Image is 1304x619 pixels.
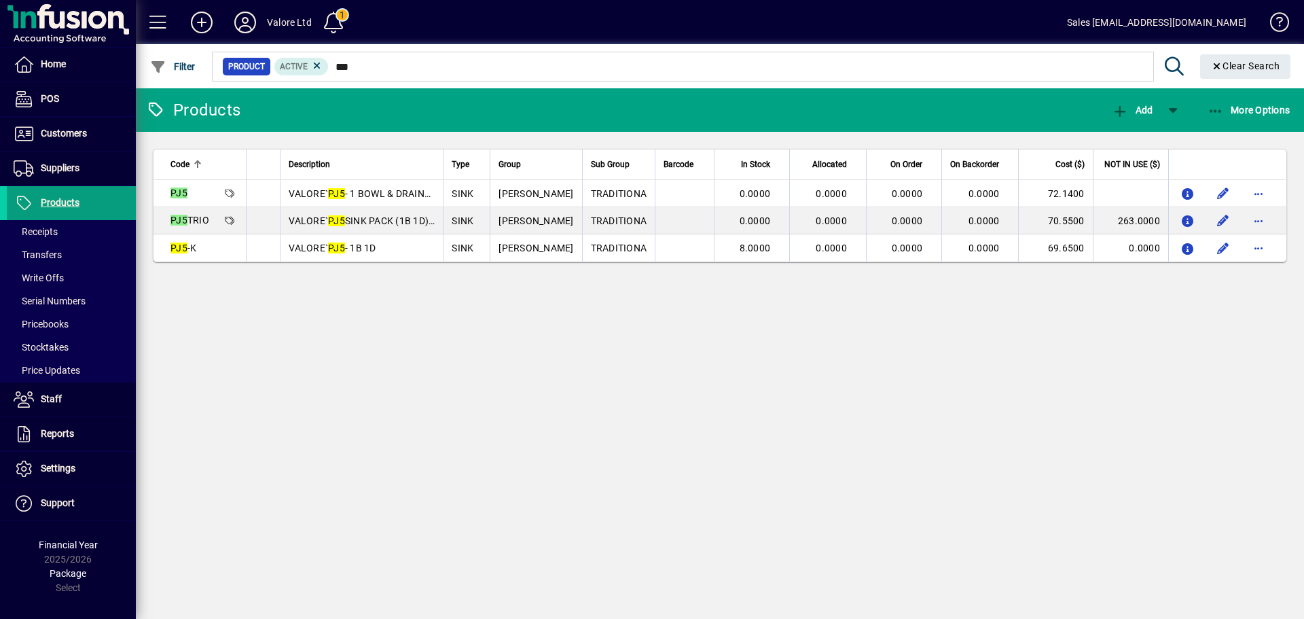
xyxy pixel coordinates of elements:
span: SINK [452,215,473,226]
em: PJ5 [170,215,187,226]
a: Write Offs [7,266,136,289]
a: Receipts [7,220,136,243]
span: Pricebooks [14,319,69,330]
a: Suppliers [7,152,136,185]
div: On Backorder [950,157,1011,172]
em: PJ5 [170,243,187,253]
div: In Stock [723,157,782,172]
span: Write Offs [14,272,64,283]
span: Clear Search [1211,60,1280,71]
span: 0.0000 [968,215,1000,226]
button: More options [1248,183,1269,205]
div: Type [452,157,482,172]
span: 0.0000 [892,243,923,253]
span: Barcode [664,157,693,172]
span: Serial Numbers [14,296,86,306]
td: 70.5500 [1018,207,1092,234]
span: TRIO [170,215,209,226]
button: Edit [1212,183,1234,205]
span: Product [228,60,265,73]
div: On Order [875,157,935,172]
em: PJ5 [328,215,345,226]
div: Products [146,99,240,121]
a: Reports [7,417,136,451]
em: PJ5 [170,188,187,198]
span: Stocktakes [14,342,69,353]
a: Home [7,48,136,82]
div: Allocated [798,157,859,172]
span: 0.0000 [968,243,1000,253]
em: PJ5 [328,188,345,199]
a: Knowledge Base [1260,3,1287,47]
td: 72.1400 [1018,180,1092,207]
span: Allocated [812,157,847,172]
button: More options [1248,237,1269,259]
span: Cost ($) [1055,157,1085,172]
div: Description [289,157,435,172]
a: Support [7,487,136,520]
span: Description [289,157,330,172]
div: Code [170,157,238,172]
span: Reports [41,428,74,439]
button: Filter [147,54,199,79]
a: Customers [7,117,136,151]
span: 0.0000 [816,243,847,253]
span: Customers [41,128,87,139]
span: Add [1112,105,1153,116]
span: On Order [890,157,922,172]
a: Transfers [7,243,136,266]
span: Home [41,58,66,69]
span: [PERSON_NAME] [499,215,573,226]
span: SINK [452,188,473,199]
a: Serial Numbers [7,289,136,313]
span: NOT IN USE ($) [1104,157,1160,172]
span: Active [280,62,308,71]
button: Edit [1212,210,1234,232]
div: Valore Ltd [267,12,312,33]
a: Pricebooks [7,313,136,336]
span: 0.0000 [816,188,847,199]
button: Edit [1212,237,1234,259]
span: Settings [41,463,75,474]
span: In Stock [741,157,770,172]
span: TRADITIONA [591,243,647,253]
span: Price Updates [14,365,80,376]
span: Staff [41,393,62,404]
span: VALORE` - 1B 1D [289,243,376,253]
div: Sales [EMAIL_ADDRESS][DOMAIN_NAME] [1067,12,1246,33]
span: More Options [1208,105,1290,116]
span: TRADITIONA [591,188,647,199]
div: Barcode [664,157,706,172]
span: POS [41,93,59,104]
a: POS [7,82,136,116]
button: Profile [223,10,267,35]
div: Sub Group [591,157,647,172]
span: 0.0000 [968,188,1000,199]
a: Staff [7,383,136,417]
span: Code [170,157,189,172]
span: Transfers [14,249,62,260]
span: Suppliers [41,162,79,173]
button: Add [180,10,223,35]
span: Type [452,157,469,172]
mat-chip: Activation Status: Active [274,58,329,75]
span: -K [170,243,196,253]
div: Group [499,157,573,172]
span: 0.0000 [892,215,923,226]
button: Add [1108,98,1156,122]
span: Package [50,568,86,579]
span: 0.0000 [740,215,771,226]
td: 0.0000 [1093,234,1168,262]
span: TRADITIONA [591,215,647,226]
span: Financial Year [39,540,98,550]
span: SINK [452,243,473,253]
td: 263.0000 [1093,207,1168,234]
button: More options [1248,210,1269,232]
span: [PERSON_NAME] [499,188,573,199]
span: Sub Group [591,157,630,172]
span: [PERSON_NAME] [499,243,573,253]
span: VALORE` SINK PACK (1B 1D) = 0.10M3 [289,215,472,226]
button: More Options [1204,98,1294,122]
span: 8.0000 [740,243,771,253]
span: Support [41,497,75,508]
